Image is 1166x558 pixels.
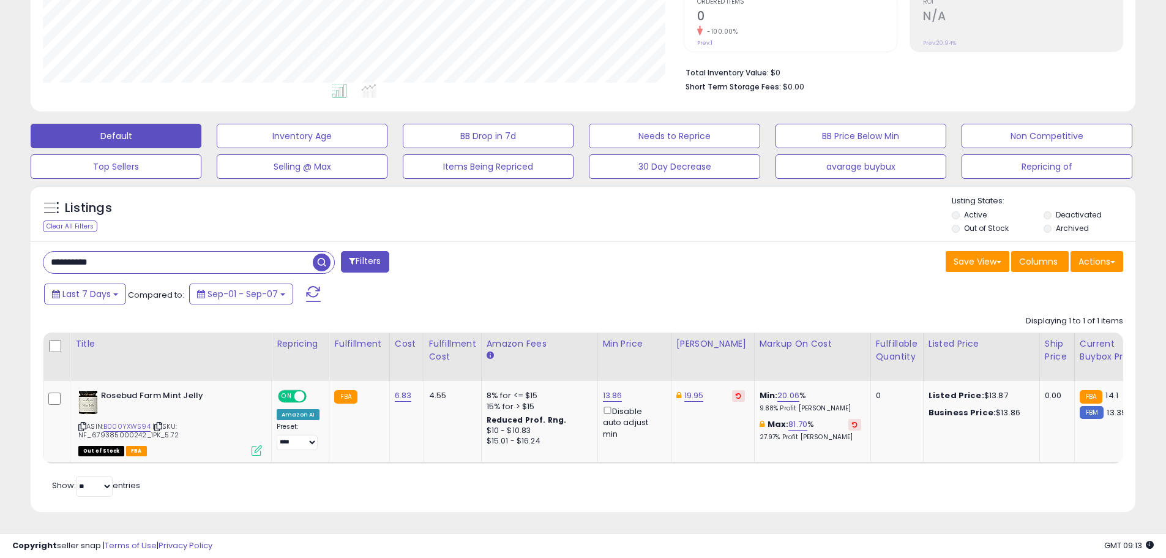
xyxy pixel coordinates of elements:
[1045,390,1065,401] div: 0.00
[395,337,419,350] div: Cost
[277,337,324,350] div: Repricing
[603,390,622,402] a: 13.86
[341,251,389,273] button: Filters
[429,390,472,401] div: 4.55
[217,124,387,148] button: Inventory Age
[78,390,98,415] img: 51wnnCfgvYL._SL40_.jpg
[279,391,294,402] span: ON
[65,200,112,217] h5: Listings
[686,67,769,78] b: Total Inventory Value:
[775,124,946,148] button: BB Price Below Min
[754,333,870,381] th: The percentage added to the cost of goods (COGS) that forms the calculator for Min & Max prices.
[929,390,1030,401] div: $13.87
[103,421,151,432] a: B000YXWS94
[589,154,760,179] button: 30 Day Decrease
[1045,337,1069,363] div: Ship Price
[768,418,789,430] b: Max:
[1105,390,1118,401] span: 14.1
[962,154,1132,179] button: Repricing of
[923,39,956,47] small: Prev: 20.94%
[78,446,124,456] span: All listings that are currently out of stock and unavailable for purchase on Amazon
[487,436,588,447] div: $15.01 - $16.24
[603,337,666,350] div: Min Price
[52,480,140,491] span: Show: entries
[128,289,184,301] span: Compared to:
[487,415,567,425] b: Reduced Prof. Rng.
[403,154,574,179] button: Items Being Repriced
[159,540,212,551] a: Privacy Policy
[12,540,212,552] div: seller snap | |
[760,337,865,350] div: Markup on Cost
[395,390,412,402] a: 6.83
[62,288,111,300] span: Last 7 Days
[1104,540,1154,551] span: 2025-09-15 09:13 GMT
[929,337,1034,350] div: Listed Price
[697,39,712,47] small: Prev: 1
[589,124,760,148] button: Needs to Reprice
[760,390,778,401] b: Min:
[44,284,126,304] button: Last 7 Days
[929,407,996,418] b: Business Price:
[126,446,147,456] span: FBA
[334,337,384,350] div: Fulfillment
[929,390,984,401] b: Listed Price:
[876,337,918,363] div: Fulfillable Quantity
[189,284,293,304] button: Sep-01 - Sep-07
[487,401,588,412] div: 15% for > $15
[1107,407,1126,418] span: 13.39
[1011,251,1069,272] button: Columns
[783,81,804,92] span: $0.00
[1080,390,1102,404] small: FBA
[207,288,278,300] span: Sep-01 - Sep-07
[946,251,1009,272] button: Save View
[31,124,201,148] button: Default
[964,209,987,220] label: Active
[487,350,494,361] small: Amazon Fees.
[686,64,1114,79] li: $0
[429,337,476,363] div: Fulfillment Cost
[1056,209,1102,220] label: Deactivated
[78,390,262,454] div: ASIN:
[334,390,357,404] small: FBA
[305,391,324,402] span: OFF
[1056,223,1089,233] label: Archived
[487,390,588,401] div: 8% for <= $15
[1080,406,1104,419] small: FBM
[760,404,861,413] p: 9.88% Profit [PERSON_NAME]
[487,426,588,436] div: $10 - $10.83
[923,9,1123,26] h2: N/A
[1080,337,1143,363] div: Current Buybox Price
[78,421,179,440] span: | SKU: NF_679385000242_1PK_5.72
[43,221,97,232] div: Clear All Filters
[929,407,1030,418] div: $13.86
[603,404,662,440] div: Disable auto adjust min
[962,124,1132,148] button: Non Competitive
[31,154,201,179] button: Top Sellers
[952,195,1135,207] p: Listing States:
[1026,315,1123,327] div: Displaying 1 to 1 of 1 items
[964,223,1009,233] label: Out of Stock
[277,423,320,450] div: Preset:
[101,390,250,405] b: Rosebud Farm Mint Jelly
[12,540,57,551] strong: Copyright
[777,390,799,402] a: 20.06
[105,540,157,551] a: Terms of Use
[686,81,781,92] b: Short Term Storage Fees:
[75,337,266,350] div: Title
[277,409,320,420] div: Amazon AI
[876,390,914,401] div: 0
[403,124,574,148] button: BB Drop in 7d
[1019,255,1058,268] span: Columns
[703,27,738,36] small: -100.00%
[760,433,861,442] p: 27.97% Profit [PERSON_NAME]
[775,154,946,179] button: avarage buybux
[788,418,807,431] a: 81.70
[676,337,749,350] div: [PERSON_NAME]
[487,337,592,350] div: Amazon Fees
[684,390,704,402] a: 19.95
[760,419,861,442] div: %
[217,154,387,179] button: Selling @ Max
[760,390,861,413] div: %
[697,9,897,26] h2: 0
[1071,251,1123,272] button: Actions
